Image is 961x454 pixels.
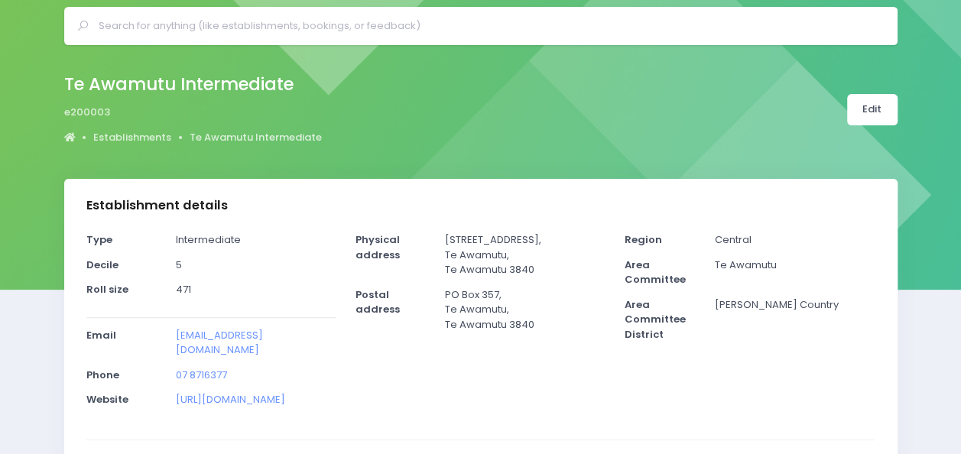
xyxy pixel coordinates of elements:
[93,130,171,145] a: Establishments
[176,232,336,248] p: Intermediate
[714,232,875,248] p: Central
[356,232,400,262] strong: Physical address
[176,258,336,273] p: 5
[86,232,112,247] strong: Type
[176,328,263,358] a: [EMAIL_ADDRESS][DOMAIN_NAME]
[714,258,875,273] p: Te Awamutu
[86,282,128,297] strong: Roll size
[714,297,875,313] p: [PERSON_NAME] Country
[64,74,310,95] h2: Te Awamutu Intermediate
[86,368,119,382] strong: Phone
[625,232,662,247] strong: Region
[625,297,686,342] strong: Area Committee District
[176,392,285,407] a: [URL][DOMAIN_NAME]
[847,94,898,125] a: Edit
[445,287,605,332] p: PO Box 357, Te Awamutu, Te Awamutu 3840
[86,328,116,342] strong: Email
[86,198,228,213] h3: Establishment details
[190,130,322,145] a: Te Awamutu Intermediate
[86,392,128,407] strong: Website
[99,15,876,37] input: Search for anything (like establishments, bookings, or feedback)
[356,287,400,317] strong: Postal address
[445,232,605,277] p: [STREET_ADDRESS], Te Awamutu, Te Awamutu 3840
[176,282,336,297] p: 471
[86,258,119,272] strong: Decile
[176,368,227,382] a: 07 8716377
[64,105,110,120] span: e200003
[625,258,686,287] strong: Area Committee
